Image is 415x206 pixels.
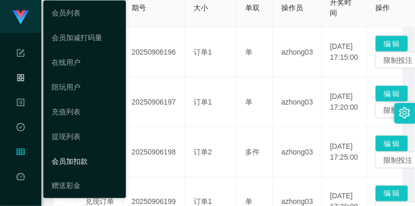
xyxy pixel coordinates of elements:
[281,4,303,12] span: 操作员
[123,127,185,177] td: 20250906198
[322,127,368,177] td: [DATE] 17:25:00
[245,48,252,56] span: 单
[194,4,208,12] span: 大小
[123,77,185,127] td: 20250906197
[273,27,322,77] td: azhong03
[17,44,25,65] i: 图标: form
[375,135,408,152] button: 编 辑
[273,77,322,127] td: azhong03
[194,48,212,56] span: 订单1
[52,126,118,147] a: 提现列表
[194,148,212,156] span: 订单2
[17,99,25,191] span: 内容中心
[399,107,410,118] i: 图标: setting
[52,27,118,48] a: 会员加减打码量
[52,176,118,196] a: 赠送彩金
[375,4,390,12] span: 操作
[17,74,25,166] span: 产品管理
[375,85,408,102] button: 编 辑
[245,98,252,106] span: 单
[52,151,118,171] a: 会员加扣款
[17,143,25,164] i: 图标: table
[245,198,252,206] span: 单
[52,101,118,122] a: 充值列表
[245,4,260,12] span: 单双
[12,10,29,25] img: logo.9652507e.png
[17,94,25,114] i: 图标: profile
[194,198,212,206] span: 订单1
[52,52,118,73] a: 在线用户
[194,98,212,106] span: 订单1
[132,4,146,12] span: 期号
[273,127,322,177] td: azhong03
[17,118,25,139] i: 图标: check-circle-o
[52,77,118,97] a: 陪玩用户
[17,69,25,90] i: 图标: appstore-o
[322,27,368,77] td: [DATE] 17:15:00
[375,36,408,52] button: 编 辑
[17,49,25,141] span: 系统配置
[322,77,368,127] td: [DATE] 17:20:00
[52,3,118,23] a: 会员列表
[375,185,408,202] button: 编 辑
[123,27,185,77] td: 20250906196
[245,148,260,156] span: 多件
